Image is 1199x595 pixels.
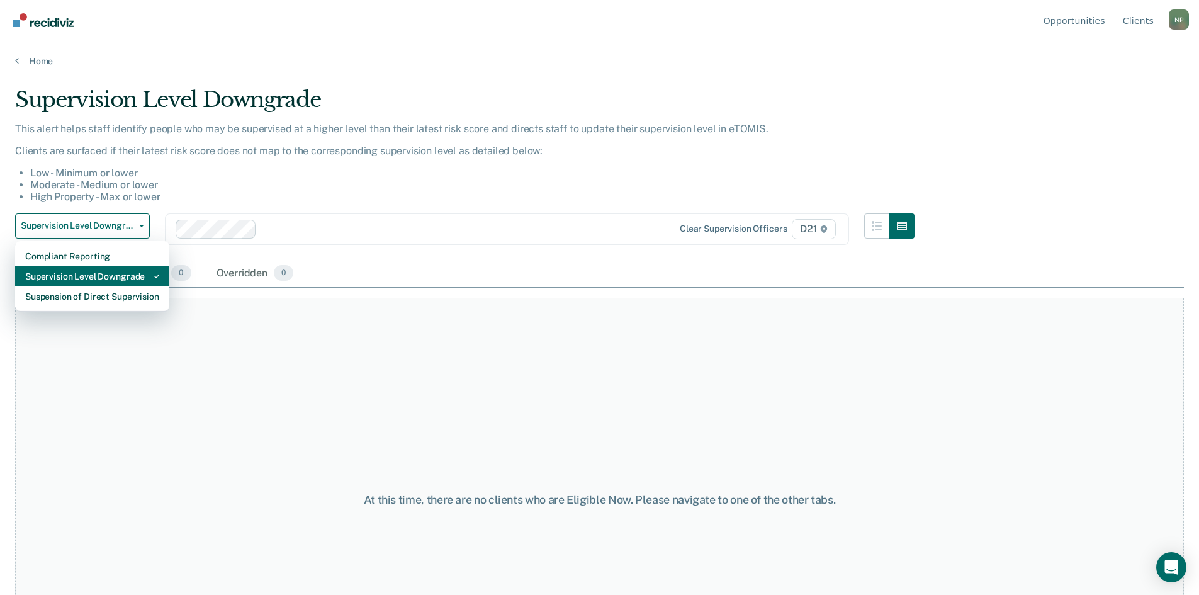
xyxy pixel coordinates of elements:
p: Clients are surfaced if their latest risk score does not map to the corresponding supervision lev... [15,145,915,157]
div: Dropdown Menu [15,241,169,312]
div: Supervision Level Downgrade [15,87,915,123]
span: Supervision Level Downgrade [21,220,134,231]
div: Overridden0 [214,260,296,288]
div: Supervision Level Downgrade [25,266,159,286]
div: N P [1169,9,1189,30]
img: Recidiviz [13,13,74,27]
div: At this time, there are no clients who are Eligible Now. Please navigate to one of the other tabs. [308,493,892,507]
span: D21 [792,219,835,239]
a: Home [15,55,1184,67]
button: Profile dropdown button [1169,9,1189,30]
p: This alert helps staff identify people who may be supervised at a higher level than their latest ... [15,123,915,135]
li: Moderate - Medium or lower [30,179,915,191]
span: 0 [171,265,191,281]
li: High Property - Max or lower [30,191,915,203]
button: Supervision Level Downgrade [15,213,150,239]
div: Suspension of Direct Supervision [25,286,159,307]
li: Low - Minimum or lower [30,167,915,179]
div: Clear supervision officers [680,224,787,234]
div: Compliant Reporting [25,246,159,266]
div: Open Intercom Messenger [1156,552,1186,582]
span: 0 [274,265,293,281]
